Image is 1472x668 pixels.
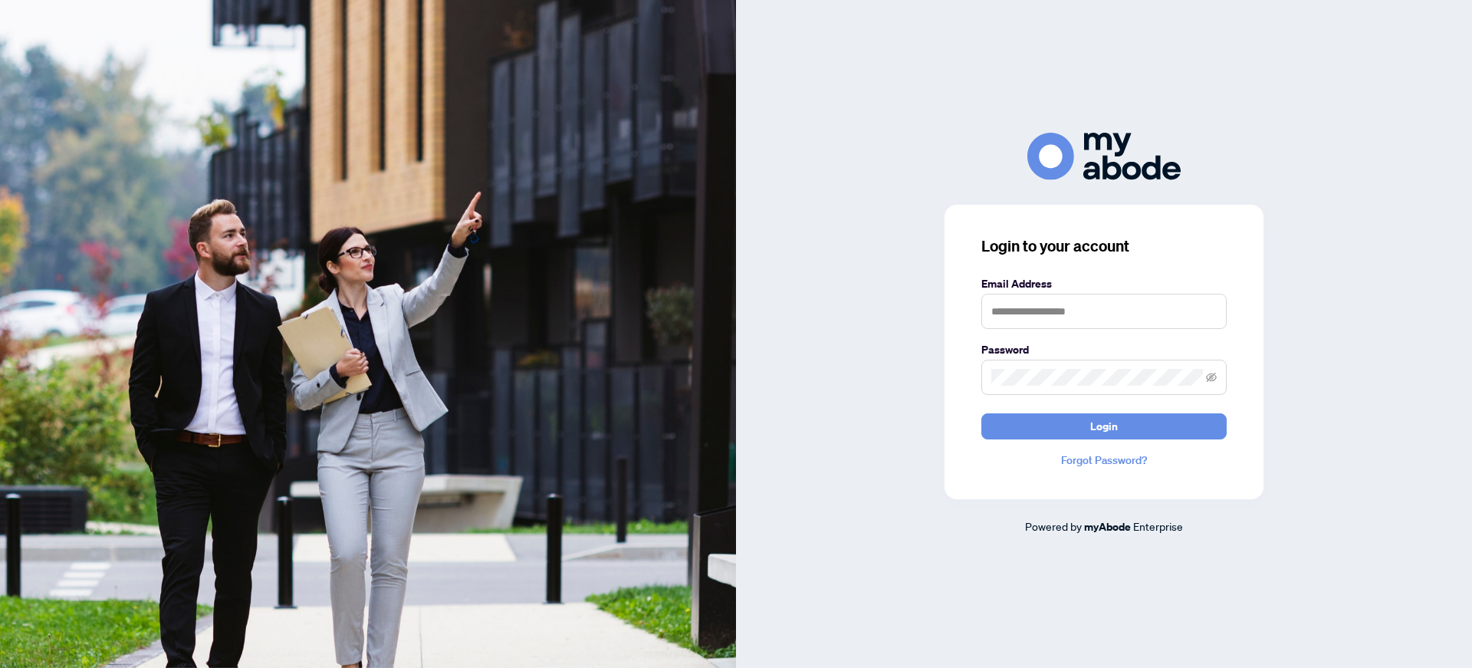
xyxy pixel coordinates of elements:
[1025,519,1082,533] span: Powered by
[1206,372,1217,383] span: eye-invisible
[1027,133,1181,179] img: ma-logo
[981,341,1227,358] label: Password
[1084,518,1131,535] a: myAbode
[981,452,1227,469] a: Forgot Password?
[981,275,1227,292] label: Email Address
[981,413,1227,439] button: Login
[1090,414,1118,439] span: Login
[981,235,1227,257] h3: Login to your account
[1133,519,1183,533] span: Enterprise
